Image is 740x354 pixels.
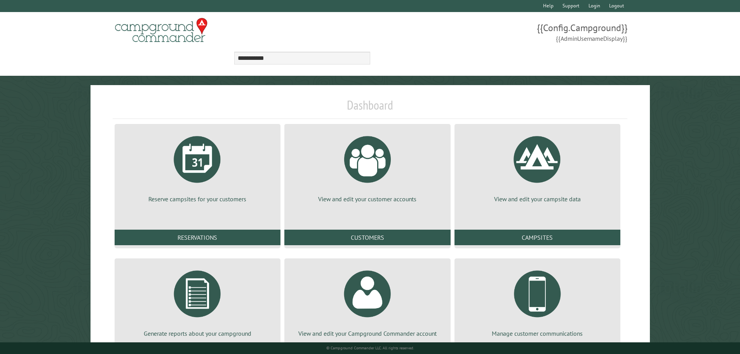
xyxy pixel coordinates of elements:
[370,21,628,43] span: {{Config.Campground}} {{AdminUsernameDisplay}}
[294,195,441,203] p: View and edit your customer accounts
[464,329,611,338] p: Manage customer communications
[464,195,611,203] p: View and edit your campsite data
[326,345,414,351] small: © Campground Commander LLC. All rights reserved.
[124,265,271,338] a: Generate reports about your campground
[294,130,441,203] a: View and edit your customer accounts
[115,230,280,245] a: Reservations
[113,98,628,119] h1: Dashboard
[124,130,271,203] a: Reserve campsites for your customers
[294,329,441,338] p: View and edit your Campground Commander account
[284,230,450,245] a: Customers
[113,15,210,45] img: Campground Commander
[294,265,441,338] a: View and edit your Campground Commander account
[454,230,620,245] a: Campsites
[124,195,271,203] p: Reserve campsites for your customers
[124,329,271,338] p: Generate reports about your campground
[464,130,611,203] a: View and edit your campsite data
[464,265,611,338] a: Manage customer communications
